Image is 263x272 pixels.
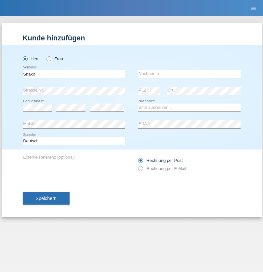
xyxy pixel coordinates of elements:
[36,196,57,201] span: Speichern
[138,158,142,166] input: Rechnung per Post
[250,5,256,12] i: menu
[138,158,183,163] label: Rechnung per Post
[23,192,70,205] button: Speichern
[23,34,241,42] h1: Kunde hinzufügen
[138,166,142,174] input: Rechnung per E-Mail
[23,56,39,61] label: Herr
[46,56,63,61] label: Frau
[138,166,186,171] label: Rechnung per E-Mail
[46,56,51,61] input: Frau
[23,56,27,61] input: Herr
[247,6,260,10] a: menu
